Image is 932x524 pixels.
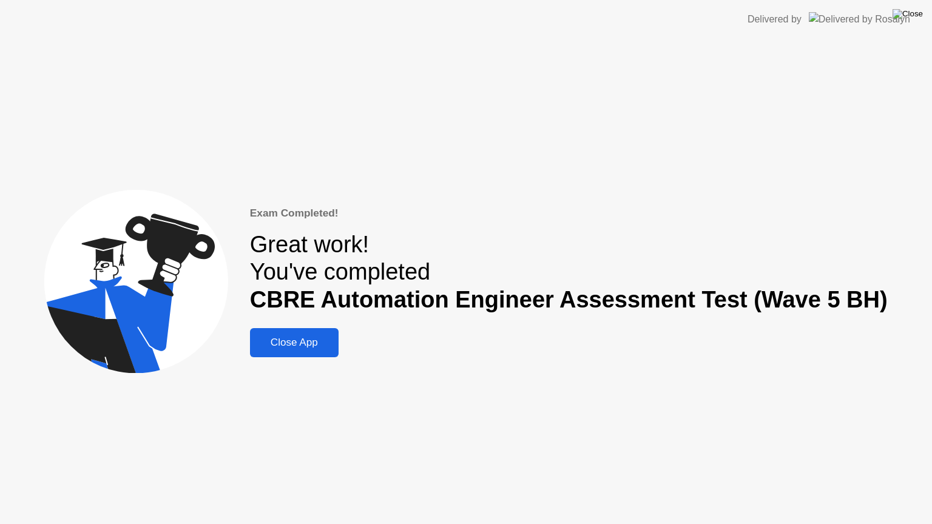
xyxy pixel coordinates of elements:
[893,9,923,19] img: Close
[809,12,910,26] img: Delivered by Rosalyn
[250,231,888,314] div: Great work! You've completed
[254,337,335,349] div: Close App
[250,206,888,221] div: Exam Completed!
[250,328,339,357] button: Close App
[748,12,802,27] div: Delivered by
[250,287,888,312] b: CBRE Automation Engineer Assessment Test (Wave 5 BH)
